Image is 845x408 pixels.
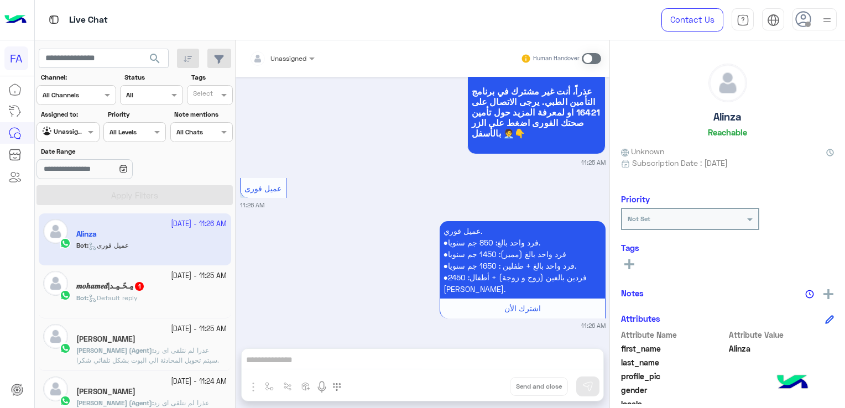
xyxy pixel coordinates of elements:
span: Unassigned [270,54,306,62]
small: [DATE] - 11:25 AM [171,271,227,281]
a: tab [732,8,754,32]
h6: Tags [621,243,834,253]
span: 1 [135,282,144,291]
span: عذرا لم نتلقى اى رد .سيتم تحويل المحادثة الي البوت بشكل تلقائي شكرا لتواصلك بفوري للوساطة التأمينية [76,346,219,374]
img: Logo [4,8,27,32]
b: : [76,294,88,302]
h6: Notes [621,288,644,298]
b: : [76,346,154,354]
button: Apply Filters [36,185,233,205]
small: 11:26 AM [581,321,606,330]
img: defaultAdmin.png [43,376,68,401]
span: عذراً، أنت غير مشترك في برنامج التأمين الطبي. يرجى الاتصال على 16421 او لمعرفة المزيد حول تأمين ص... [472,86,601,138]
img: WhatsApp [60,395,71,406]
span: search [148,52,161,65]
label: Channel: [41,72,115,82]
button: Send and close [510,377,568,396]
img: profile [820,13,834,27]
span: Alinza [729,343,834,354]
span: Attribute Value [729,329,834,341]
img: defaultAdmin.png [43,324,68,349]
span: [PERSON_NAME] (Agent) [76,346,152,354]
img: defaultAdmin.png [709,64,747,102]
small: 11:26 AM [240,201,264,210]
h6: Reachable [708,127,747,137]
span: Unknown [621,145,664,157]
img: add [823,289,833,299]
label: Tags [191,72,232,82]
img: WhatsApp [60,290,71,301]
span: Bot [76,294,87,302]
span: profile_pic [621,370,727,382]
label: Note mentions [174,109,231,119]
span: [PERSON_NAME] (Agent) [76,399,152,407]
small: 11:25 AM [581,158,606,167]
div: Select [191,88,213,101]
span: last_name [621,357,727,368]
label: Status [124,72,181,82]
small: [DATE] - 11:24 AM [171,376,227,387]
span: null [729,384,834,396]
h6: Priority [621,194,650,204]
b: : [76,399,154,407]
span: Attribute Name [621,329,727,341]
span: Default reply [88,294,138,302]
h5: 𝒎𝒐𝒉𝒂𝒎𝒆𝒅|مِـحًـمِـد [76,281,145,291]
span: first_name [621,343,727,354]
button: search [142,49,169,72]
h5: عادل الحسنين شتيوى [76,334,135,344]
img: tab [767,14,780,27]
small: Human Handover [533,54,580,63]
label: Date Range [41,147,165,156]
img: tab [47,13,61,27]
img: hulul-logo.png [773,364,812,402]
h5: Alinza [713,111,742,123]
div: FA [4,46,28,70]
span: gender [621,384,727,396]
p: 5/10/2025, 11:26 AM [440,221,606,299]
label: Assigned to: [41,109,98,119]
a: Contact Us [661,8,723,32]
span: Subscription Date : [DATE] [632,157,728,169]
small: [DATE] - 11:25 AM [171,324,227,334]
img: notes [805,290,814,299]
img: tab [737,14,749,27]
span: اشترك الأن [504,304,541,313]
h5: Mohamed Osama [76,387,135,396]
img: defaultAdmin.png [43,271,68,296]
label: Priority [108,109,165,119]
h6: Attributes [621,313,660,323]
span: عميل فورى [244,184,281,193]
img: WhatsApp [60,343,71,354]
p: Live Chat [69,13,108,28]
